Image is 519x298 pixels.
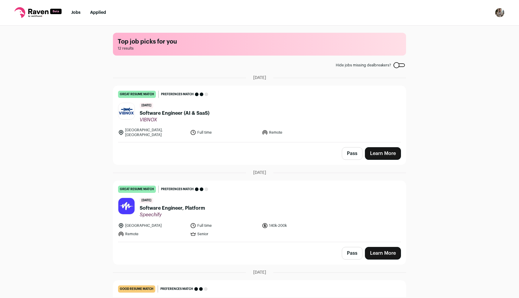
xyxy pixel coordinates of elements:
[140,103,153,108] span: [DATE]
[495,8,505,17] button: Open dropdown
[118,91,156,98] div: great resume match
[113,86,406,142] a: great resume match Preferences match [DATE] Software Engineer (AI & SaaS) VIBNOX [GEOGRAPHIC_DATA...
[118,103,135,119] img: 6cb078eeb8d517997bc9c887744bfc0eceb8d5aeb4cfbaa86f0e1cc1f5551744.jpg
[140,198,153,203] span: [DATE]
[140,117,209,123] span: VIBNOX
[342,247,363,260] button: Pass
[342,147,363,160] button: Pass
[190,231,259,237] li: Senior
[262,128,330,137] li: Remote
[113,181,406,242] a: great resume match Preferences match [DATE] Software Engineer, Platform Speechify [GEOGRAPHIC_DAT...
[190,128,259,137] li: Full time
[190,223,259,229] li: Full time
[90,11,106,15] a: Applied
[365,147,401,160] a: Learn More
[118,186,156,193] div: great resume match
[336,63,391,68] span: Hide jobs missing dealbreakers?
[140,110,209,117] span: Software Engineer (AI & SaaS)
[365,247,401,260] a: Learn More
[253,75,266,81] span: [DATE]
[118,46,401,51] span: 12 results
[495,8,505,17] img: 3015484-medium_jpg
[118,128,187,137] li: [GEOGRAPHIC_DATA], [GEOGRAPHIC_DATA]
[253,269,266,275] span: [DATE]
[140,205,205,212] span: Software Engineer, Platform
[140,212,205,218] span: Speechify
[118,231,187,237] li: Remote
[161,186,194,192] span: Preferences match
[161,91,194,97] span: Preferences match
[253,170,266,176] span: [DATE]
[118,223,187,229] li: [GEOGRAPHIC_DATA]
[118,38,401,46] h1: Top job picks for you
[160,286,193,292] span: Preferences match
[118,198,135,214] img: 59b05ed76c69f6ff723abab124283dfa738d80037756823f9fc9e3f42b66bce3.jpg
[262,223,330,229] li: 140k-200k
[118,285,155,293] div: good resume match
[71,11,80,15] a: Jobs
